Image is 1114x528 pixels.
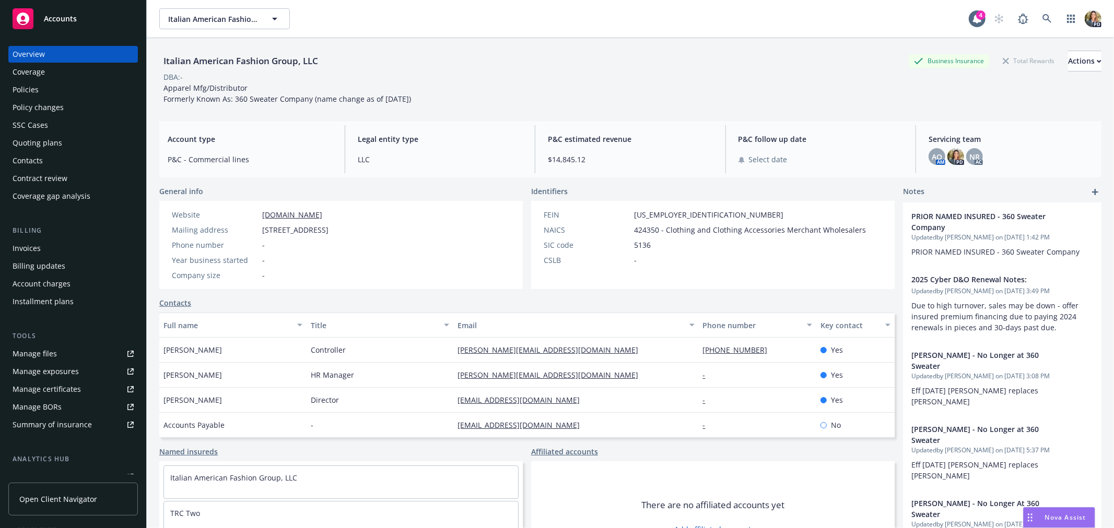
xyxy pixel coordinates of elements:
a: Invoices [8,240,138,257]
button: Italian American Fashion Group, LLC [159,8,290,29]
a: Overview [8,46,138,63]
div: Business Insurance [909,54,989,67]
button: Title [307,313,454,338]
span: Select date [749,154,788,165]
div: Total Rewards [998,54,1060,67]
div: CSLB [544,255,630,266]
span: Open Client Navigator [19,494,97,505]
button: Email [453,313,698,338]
span: Italian American Fashion Group, LLC [168,14,259,25]
a: Policies [8,81,138,98]
span: - [262,239,265,250]
a: Manage BORs [8,399,138,415]
span: [PERSON_NAME] - No Longer at 360 Sweater [911,350,1066,371]
span: Yes [831,369,843,380]
a: Installment plans [8,293,138,310]
a: Named insureds [159,446,218,457]
a: Manage files [8,345,138,362]
a: [DOMAIN_NAME] [262,210,322,220]
a: [PHONE_NUMBER] [703,345,776,355]
div: [PERSON_NAME] - No Longer at 360 SweaterUpdatedby [PERSON_NAME] on [DATE] 5:37 PMEff [DATE] [PERS... [903,415,1101,489]
span: P&C estimated revenue [548,134,712,145]
div: Manage BORs [13,399,62,415]
div: FEIN [544,209,630,220]
div: Invoices [13,240,41,257]
div: Phone number [172,239,258,250]
div: Policy changes [13,99,64,116]
span: Eff [DATE] [PERSON_NAME] replaces [PERSON_NAME] [911,460,1040,481]
span: [PERSON_NAME] [163,369,222,380]
a: Contacts [8,152,138,169]
div: [PERSON_NAME] - No Longer at 360 SweaterUpdatedby [PERSON_NAME] on [DATE] 3:08 PMEff [DATE] [PERS... [903,341,1101,415]
a: - [703,395,714,405]
span: - [311,419,313,430]
a: Coverage [8,64,138,80]
span: 424350 - Clothing and Clothing Accessories Merchant Wholesalers [634,224,866,235]
div: Manage certificates [13,381,81,398]
span: [STREET_ADDRESS] [262,224,329,235]
div: Email [458,320,683,331]
span: Manage exposures [8,363,138,380]
span: Legal entity type [358,134,522,145]
div: Account charges [13,275,71,292]
a: Account charges [8,275,138,292]
div: 2025 Cyber D&O Renewal Notes:Updatedby [PERSON_NAME] on [DATE] 3:49 PMDue to high turnover, sales... [903,266,1101,341]
div: Phone number [703,320,801,331]
span: Yes [831,394,843,405]
div: Website [172,209,258,220]
span: General info [159,186,203,197]
span: No [831,419,841,430]
div: Loss summary generator [13,469,99,485]
div: Italian American Fashion Group, LLC [159,54,322,68]
span: Updated by [PERSON_NAME] on [DATE] 3:49 PM [911,286,1093,296]
span: AO [932,151,942,162]
span: Servicing team [929,134,1093,145]
span: 5136 [634,239,651,250]
div: Quoting plans [13,135,62,151]
span: [PERSON_NAME] [163,394,222,405]
span: Due to high turnover, sales may be down - offer insured premium financing due to paying 2024 rene... [911,301,1081,332]
span: Controller [311,344,346,355]
div: NAICS [544,224,630,235]
a: Manage certificates [8,381,138,398]
a: Report a Bug [1013,8,1034,29]
a: Summary of insurance [8,416,138,433]
img: photo [1085,10,1101,27]
a: SSC Cases [8,117,138,134]
span: Yes [831,344,843,355]
span: Nova Assist [1045,513,1086,522]
div: Drag to move [1024,508,1037,527]
span: 2025 Cyber D&O Renewal Notes: [911,274,1066,285]
div: SSC Cases [13,117,48,134]
a: Switch app [1061,8,1082,29]
div: Coverage gap analysis [13,188,90,205]
a: Coverage gap analysis [8,188,138,205]
span: [PERSON_NAME] - No Longer At 360 Sweater [911,498,1066,520]
div: Contract review [13,170,67,187]
span: Eff [DATE] [PERSON_NAME] replaces [PERSON_NAME] [911,386,1040,406]
span: [US_EMPLOYER_IDENTIFICATION_NUMBER] [634,209,783,220]
span: Director [311,394,339,405]
div: Year business started [172,255,258,266]
button: Full name [159,313,307,338]
a: [EMAIL_ADDRESS][DOMAIN_NAME] [458,395,588,405]
div: Title [311,320,438,331]
div: DBA: - [163,71,183,82]
div: Full name [163,320,291,331]
div: Key contact [820,320,879,331]
a: - [703,370,714,380]
div: Contacts [13,152,43,169]
a: Billing updates [8,258,138,274]
div: Mailing address [172,224,258,235]
span: [PERSON_NAME] - No Longer at 360 Sweater [911,424,1066,446]
a: Policy changes [8,99,138,116]
div: Billing updates [13,258,65,274]
span: - [262,270,265,281]
span: Updated by [PERSON_NAME] on [DATE] 3:08 PM [911,371,1093,381]
span: NR [969,151,980,162]
span: PRIOR NAMED INSURED - 360 Sweater Company [911,247,1080,257]
a: Contacts [159,297,191,308]
span: Updated by [PERSON_NAME] on [DATE] 5:37 PM [911,446,1093,455]
div: Manage exposures [13,363,79,380]
span: There are no affiliated accounts yet [641,499,784,511]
